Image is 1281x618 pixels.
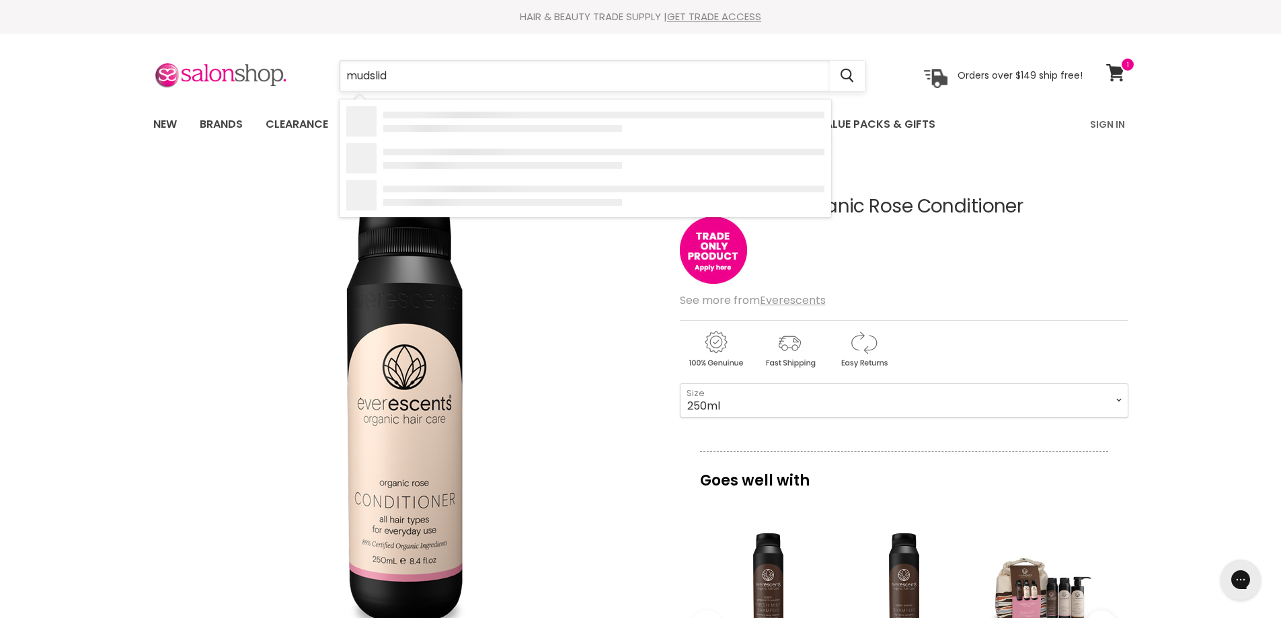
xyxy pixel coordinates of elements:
[958,69,1083,81] p: Orders over $149 ship free!
[828,329,899,370] img: returns.gif
[1214,555,1268,605] iframe: Gorgias live chat messenger
[700,451,1108,496] p: Goes well with
[667,9,761,24] a: GET TRADE ACCESS
[190,110,253,139] a: Brands
[754,329,825,370] img: shipping.gif
[256,110,338,139] a: Clearance
[760,293,826,308] a: Everescents
[340,61,830,91] input: Search
[830,61,865,91] button: Search
[680,293,826,308] span: See more from
[680,329,751,370] img: genuine.gif
[137,10,1145,24] div: HAIR & BEAUTY TRADE SUPPLY |
[808,110,945,139] a: Value Packs & Gifts
[143,105,1014,144] ul: Main menu
[137,105,1145,144] nav: Main
[680,196,1128,217] h1: Everescents Organic Rose Conditioner
[680,217,747,284] img: tradeonly_small.jpg
[143,110,187,139] a: New
[339,60,866,92] form: Product
[1082,110,1133,139] a: Sign In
